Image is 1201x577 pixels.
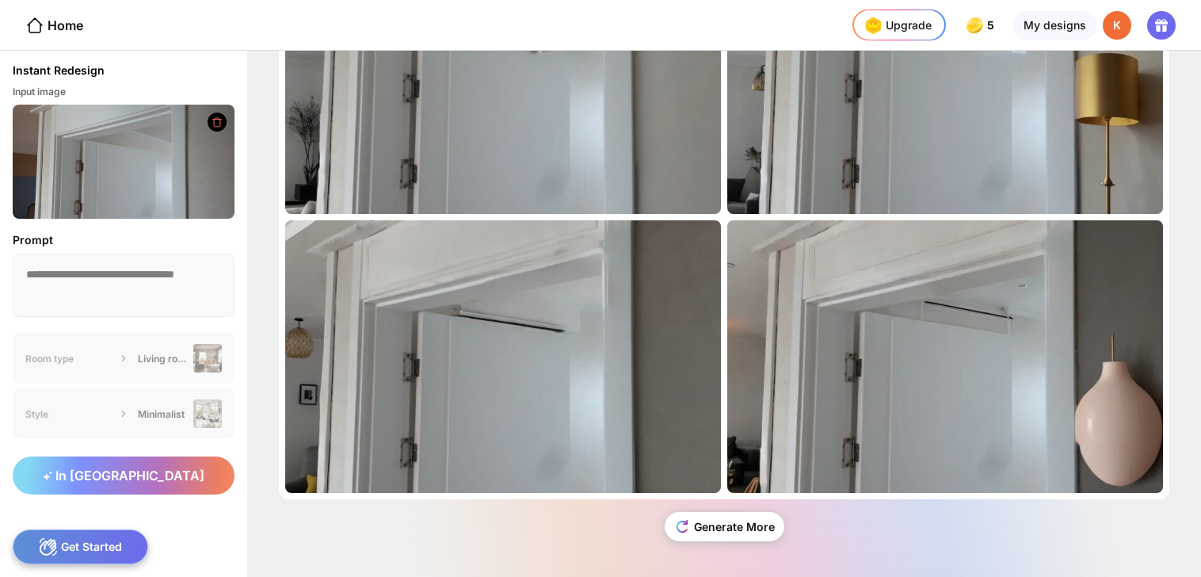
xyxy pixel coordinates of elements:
[25,16,83,35] div: Home
[860,13,932,38] div: Upgrade
[13,231,234,249] div: Prompt
[987,19,997,32] span: 5
[1103,11,1131,40] div: K
[13,529,148,564] div: Get Started
[860,13,886,38] img: upgrade-nav-btn-icon.gif
[13,86,234,98] div: Input image
[1013,11,1096,40] div: My designs
[665,512,784,541] div: Generate More
[13,63,105,78] div: Instant Redesign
